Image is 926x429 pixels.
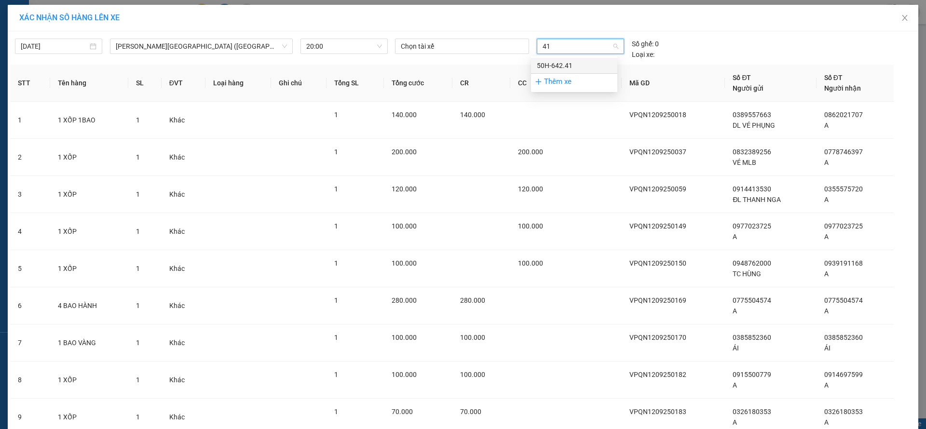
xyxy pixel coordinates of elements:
[162,139,206,176] td: Khác
[518,185,543,193] span: 120.000
[824,334,863,341] span: 0385852360
[10,362,50,399] td: 8
[824,196,829,203] span: A
[334,185,338,193] span: 1
[50,65,128,102] th: Tên hàng
[531,58,617,73] div: 50H-642.41
[36,68,43,82] b: A
[136,413,140,421] span: 1
[21,41,88,52] input: 12/09/2025
[632,39,654,49] span: Số ghế:
[334,408,338,416] span: 1
[334,259,338,267] span: 1
[901,14,909,22] span: close
[3,4,76,46] b: Công ty TNHH MTV DV-VT [PERSON_NAME]
[733,334,771,341] span: 0385852360
[136,153,140,161] span: 1
[824,233,829,241] span: A
[10,139,50,176] td: 2
[10,250,50,287] td: 5
[824,418,829,426] span: A
[162,213,206,250] td: Khác
[271,65,327,102] th: Ghi chú
[136,339,140,347] span: 1
[460,296,485,304] span: 280.000
[50,362,128,399] td: 1 XỐP
[162,324,206,362] td: Khác
[622,65,725,102] th: Mã GD
[334,148,338,156] span: 1
[733,408,771,416] span: 0326180353
[632,49,654,60] span: Loại xe:
[733,259,771,267] span: 0948762000
[392,334,417,341] span: 100.000
[392,148,417,156] span: 200.000
[10,65,50,102] th: STT
[733,111,771,119] span: 0389557663
[19,13,120,22] span: XÁC NHẬN SỐ HÀNG LÊN XE
[629,334,686,341] span: VPQN1209250170
[128,65,162,102] th: SL
[136,190,140,198] span: 1
[392,222,417,230] span: 100.000
[733,270,761,278] span: TC HÙNG
[306,39,382,54] span: 20:00
[162,287,206,324] td: Khác
[50,176,128,213] td: 1 XỐP
[824,270,829,278] span: A
[518,148,543,156] span: 200.000
[733,381,737,389] span: A
[50,324,128,362] td: 1 BAO VÀNG
[115,39,195,57] li: SL:
[824,371,863,378] span: 0914697599
[531,73,617,90] div: Thêm xe
[629,222,686,230] span: VPQN1209250149
[50,250,128,287] td: 1 XỐP
[629,259,686,267] span: VPQN1209250150
[10,102,50,139] td: 1
[824,148,863,156] span: 0778746397
[10,213,50,250] td: 4
[733,84,763,92] span: Người gửi
[824,259,863,267] span: 0939191168
[824,185,863,193] span: 0355575720
[50,139,128,176] td: 1 XỐP
[733,74,751,81] span: Số ĐT
[136,116,140,124] span: 1
[733,196,781,203] span: ĐL THANH NGA
[733,148,771,156] span: 0832389256
[116,39,287,54] span: Quảng Ngãi - Sài Gòn (Hàng Hoá)
[824,159,829,166] span: A
[136,228,140,235] span: 1
[824,408,863,416] span: 0326180353
[824,74,843,81] span: Số ĐT
[733,307,737,315] span: A
[629,408,686,416] span: VPQN1209250183
[115,21,195,40] li: Tên hàng:
[334,222,338,230] span: 1
[162,362,206,399] td: Khác
[392,371,417,378] span: 100.000
[392,408,413,416] span: 70.000
[392,296,417,304] span: 280.000
[115,3,195,21] li: VP Nhận:
[28,50,99,64] b: VP BXQ.NGÃI
[824,222,863,230] span: 0977023725
[460,334,485,341] span: 100.000
[629,185,686,193] span: VPQN1209250059
[733,296,771,304] span: 0775504574
[824,121,829,129] span: A
[629,296,686,304] span: VPQN1209250169
[327,65,384,102] th: Tổng SL
[3,48,83,67] li: VP Gửi:
[824,344,831,352] span: ÁI
[629,111,686,119] span: VPQN1209250018
[10,287,50,324] td: 6
[733,222,771,230] span: 0977023725
[334,296,338,304] span: 1
[162,176,206,213] td: Khác
[162,65,206,102] th: ĐVT
[50,287,128,324] td: 4 BAO HÀNH
[392,111,417,119] span: 140.000
[115,57,195,76] li: CR :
